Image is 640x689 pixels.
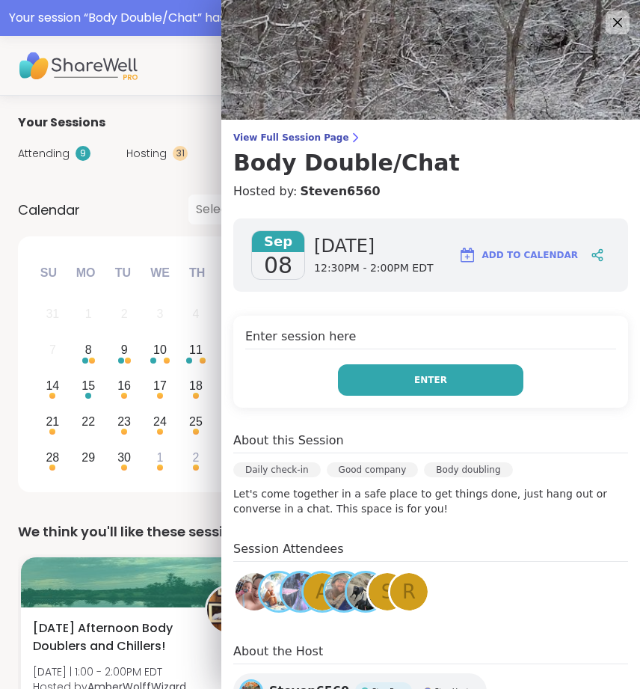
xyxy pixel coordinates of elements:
[18,521,622,542] div: We think you'll like these sessions
[323,571,365,613] a: BRandom502
[388,571,430,613] a: R
[316,578,329,607] span: A
[215,370,247,402] div: Choose Friday, September 19th, 2025
[46,411,59,432] div: 21
[424,462,512,477] div: Body doubling
[233,643,628,664] h4: About the Host
[215,441,247,474] div: Choose Friday, October 3rd, 2025
[347,573,384,610] img: Amie89
[173,146,188,161] div: 31
[126,146,167,162] span: Hosting
[301,571,343,613] a: A
[76,146,90,161] div: 9
[144,298,176,331] div: Not available Wednesday, September 3rd, 2025
[233,486,628,516] p: Let's come together in a safe place to get things done, just hang out or converse in a chat. This...
[81,411,95,432] div: 22
[81,447,95,468] div: 29
[414,373,447,387] span: Enter
[314,261,433,276] span: 12:30PM - 2:00PM EDT
[189,411,203,432] div: 25
[233,132,628,144] span: View Full Session Page
[181,257,214,290] div: Th
[32,257,65,290] div: Su
[157,304,164,324] div: 3
[189,376,203,396] div: 18
[37,370,69,402] div: Choose Sunday, September 14th, 2025
[144,257,176,290] div: We
[49,340,56,360] div: 7
[180,298,212,331] div: Not available Thursday, September 4th, 2025
[37,334,69,367] div: Not available Sunday, September 7th, 2025
[117,411,131,432] div: 23
[215,298,247,331] div: Not available Friday, September 5th, 2025
[73,298,105,331] div: Not available Monday, September 1st, 2025
[46,304,59,324] div: 31
[18,146,70,162] span: Attending
[108,441,141,474] div: Choose Tuesday, September 30th, 2025
[338,364,523,396] button: Enter
[189,340,203,360] div: 11
[73,441,105,474] div: Choose Monday, September 29th, 2025
[9,9,631,27] div: Your session “ Body Double/Chat ” has started. Click here to enter!
[325,573,363,610] img: BRandom502
[233,183,628,200] h4: Hosted by:
[314,234,433,258] span: [DATE]
[144,441,176,474] div: Choose Wednesday, October 1st, 2025
[345,571,387,613] a: Amie89
[33,664,186,679] span: [DATE] | 1:00 - 2:00PM EDT
[233,462,321,477] div: Daily check-in
[18,200,80,220] span: Calendar
[366,571,408,613] a: s
[81,376,95,396] div: 15
[73,370,105,402] div: Choose Monday, September 15th, 2025
[37,441,69,474] div: Choose Sunday, September 28th, 2025
[18,40,138,92] img: ShareWell Nav Logo
[207,587,253,633] img: AmberWolffWizard
[153,340,167,360] div: 10
[280,571,321,613] a: lyssa
[233,540,628,562] h4: Session Attendees
[233,432,344,450] h4: About this Session
[258,571,300,613] a: Libby1520
[108,405,141,438] div: Choose Tuesday, September 23rd, 2025
[452,237,585,273] button: Add to Calendar
[180,370,212,402] div: Choose Thursday, September 18th, 2025
[144,334,176,367] div: Choose Wednesday, September 10th, 2025
[402,578,416,607] span: R
[121,304,128,324] div: 2
[37,405,69,438] div: Choose Sunday, September 21st, 2025
[233,150,628,177] h3: Body Double/Chat
[236,573,273,610] img: Shay2Olivia
[144,405,176,438] div: Choose Wednesday, September 24th, 2025
[73,334,105,367] div: Choose Monday, September 8th, 2025
[157,447,164,468] div: 1
[245,328,616,349] h4: Enter session here
[108,298,141,331] div: Not available Tuesday, September 2nd, 2025
[117,376,131,396] div: 16
[218,257,250,290] div: Fr
[192,304,199,324] div: 4
[282,573,319,610] img: lyssa
[233,132,628,177] a: View Full Session PageBody Double/Chat
[458,246,476,264] img: ShareWell Logomark
[33,619,188,655] span: [DATE] Afternoon Body Doublers and Chillers!
[327,462,419,477] div: Good company
[85,304,92,324] div: 1
[117,447,131,468] div: 30
[482,248,578,262] span: Add to Calendar
[144,370,176,402] div: Choose Wednesday, September 17th, 2025
[108,334,141,367] div: Choose Tuesday, September 9th, 2025
[300,183,380,200] a: Steven6560
[192,447,199,468] div: 2
[34,296,285,475] div: month 2025-09
[180,334,212,367] div: Choose Thursday, September 11th, 2025
[252,231,304,252] span: Sep
[153,376,167,396] div: 17
[69,257,102,290] div: Mo
[85,340,92,360] div: 8
[180,441,212,474] div: Choose Thursday, October 2nd, 2025
[73,405,105,438] div: Choose Monday, September 22nd, 2025
[46,447,59,468] div: 28
[153,411,167,432] div: 24
[18,114,105,132] span: Your Sessions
